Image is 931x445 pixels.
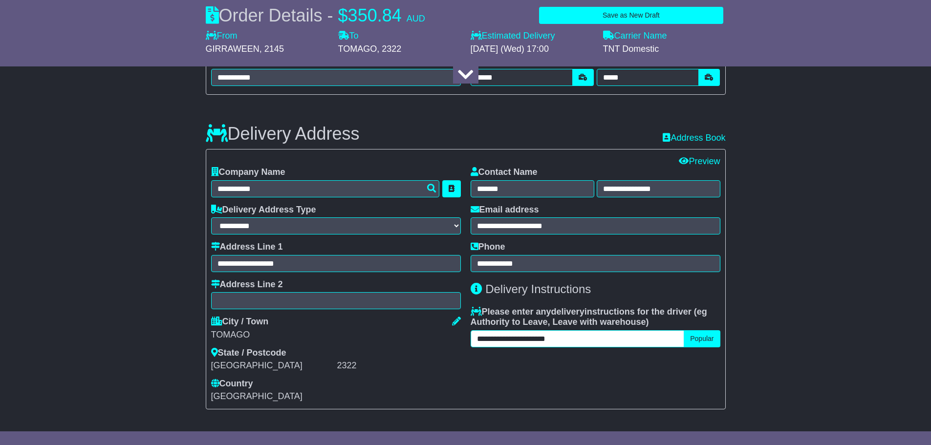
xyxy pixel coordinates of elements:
[684,330,720,347] button: Popular
[407,14,425,23] span: AUD
[539,7,723,24] button: Save as New Draft
[211,279,283,290] label: Address Line 2
[603,31,667,42] label: Carrier Name
[485,282,591,296] span: Delivery Instructions
[211,379,253,389] label: Country
[206,5,425,26] div: Order Details -
[260,44,284,54] span: , 2145
[206,44,260,54] span: GIRRAWEEN
[679,156,720,166] a: Preview
[338,44,377,54] span: TOMAGO
[211,348,286,359] label: State / Postcode
[377,44,401,54] span: , 2322
[211,167,285,178] label: Company Name
[338,5,348,25] span: $
[206,31,238,42] label: From
[211,242,283,253] label: Address Line 1
[471,44,593,55] div: [DATE] (Wed) 17:00
[471,31,593,42] label: Estimated Delivery
[471,307,707,327] span: eg Authority to Leave, Leave with warehouse
[211,360,335,371] div: [GEOGRAPHIC_DATA]
[551,307,585,317] span: delivery
[211,317,269,327] label: City / Town
[338,31,359,42] label: To
[211,330,461,340] div: TOMAGO
[206,124,360,144] h3: Delivery Address
[471,242,505,253] label: Phone
[663,133,725,143] a: Address Book
[348,5,402,25] span: 350.84
[603,44,726,55] div: TNT Domestic
[211,391,303,401] span: [GEOGRAPHIC_DATA]
[211,205,316,215] label: Delivery Address Type
[471,307,720,328] label: Please enter any instructions for the driver ( )
[337,360,461,371] div: 2322
[471,167,538,178] label: Contact Name
[471,205,539,215] label: Email address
